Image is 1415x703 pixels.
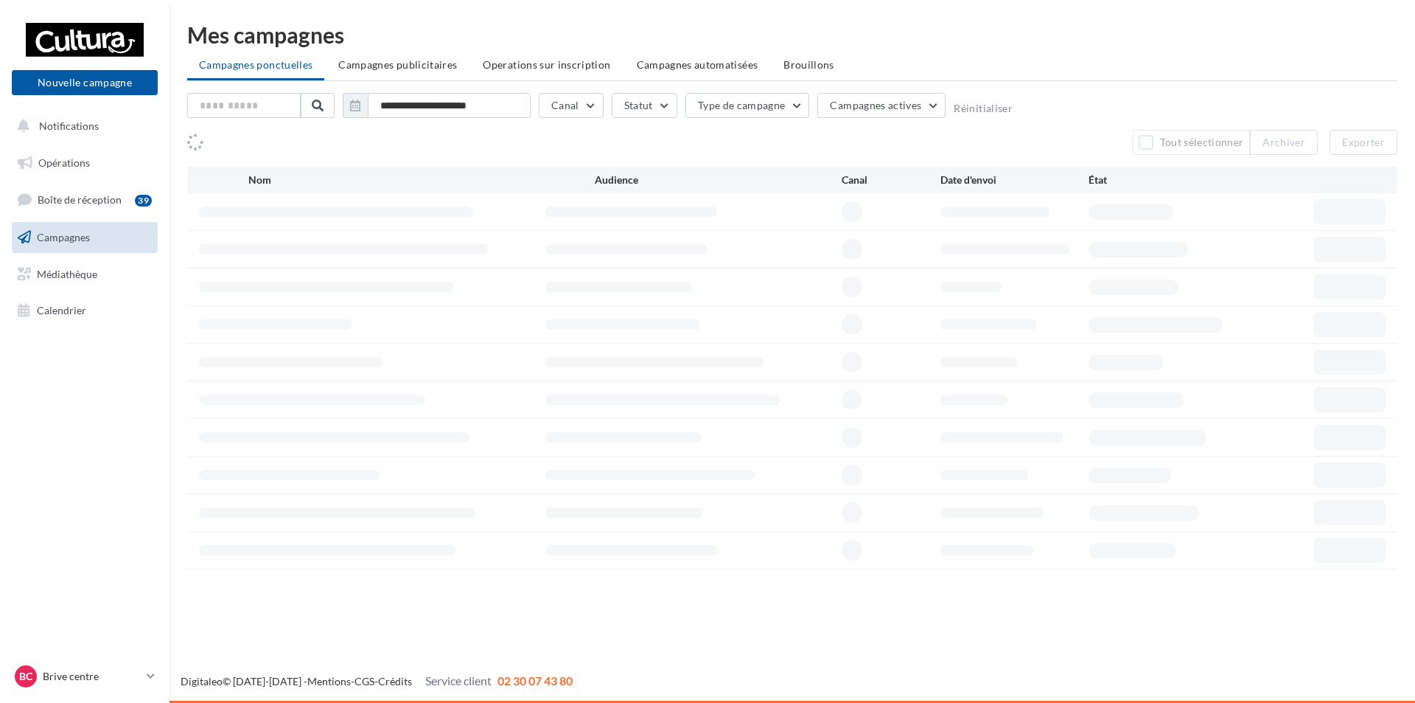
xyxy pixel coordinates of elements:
button: Notifications [9,111,155,142]
span: Notifications [39,120,99,132]
button: Archiver [1250,130,1318,155]
span: Opérations [38,156,90,169]
div: Canal [842,173,940,187]
a: Crédits [378,675,412,688]
span: Campagnes publicitaires [338,58,457,71]
button: Tout sélectionner [1132,130,1250,155]
div: Nom [248,173,595,187]
span: Campagnes [37,231,90,243]
button: Campagnes actives [817,93,946,118]
span: Bc [19,669,32,684]
button: Exporter [1330,130,1397,155]
a: Mentions [307,675,351,688]
a: Digitaleo [181,675,223,688]
a: Campagnes [9,222,161,253]
button: Type de campagne [685,93,810,118]
div: 39 [135,195,152,207]
span: Campagnes actives [830,99,921,111]
span: Brouillons [783,58,834,71]
span: Médiathèque [37,267,97,280]
p: Brive centre [43,669,141,684]
button: Réinitialiser [954,103,1013,114]
button: Statut [612,93,677,118]
a: CGS [354,675,374,688]
span: Boîte de réception [38,193,122,206]
span: 02 30 07 43 80 [497,673,573,688]
a: Boîte de réception39 [9,184,161,215]
a: Opérations [9,148,161,179]
button: Canal [539,93,604,118]
div: État [1089,173,1237,187]
span: Service client [425,673,492,688]
div: Audience [595,173,842,187]
span: Operations sur inscription [483,58,610,71]
span: © [DATE]-[DATE] - - - [181,675,573,688]
span: Campagnes automatisées [637,58,758,71]
div: Date d'envoi [940,173,1089,187]
a: Bc Brive centre [12,662,158,690]
a: Médiathèque [9,259,161,290]
span: Calendrier [37,304,86,316]
button: Nouvelle campagne [12,70,158,95]
a: Calendrier [9,295,161,326]
div: Mes campagnes [187,24,1397,46]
